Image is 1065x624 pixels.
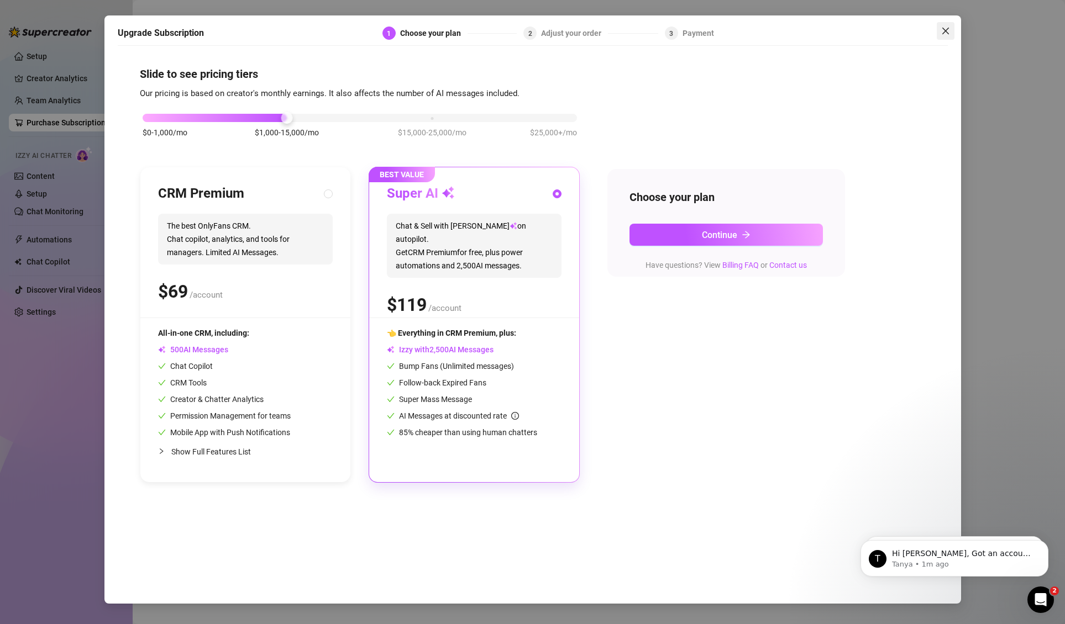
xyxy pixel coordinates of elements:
span: Show Full Features List [171,447,251,456]
span: /account [190,290,223,300]
h4: Slide to see pricing tiers [140,66,926,82]
span: info-circle [511,412,519,420]
span: Creator & Chatter Analytics [158,395,264,404]
span: close [941,27,950,35]
span: check [387,362,395,370]
span: Have questions? View or [646,261,807,269]
span: /account [428,303,461,313]
span: All-in-one CRM, including: [158,329,249,337]
h5: Upgrade Subscription [118,27,204,40]
span: 85% cheaper than using human chatters [387,428,537,437]
a: Contact us [769,261,807,269]
span: Mobile App with Push Notifications [158,428,290,437]
button: Close [937,22,954,40]
span: $1,000-15,000/mo [255,126,319,139]
span: check [158,412,166,420]
div: Adjust your order [541,27,608,40]
div: Payment [683,27,714,40]
span: Chat Copilot [158,362,213,371]
span: check [158,362,166,370]
span: check [158,379,166,387]
span: BEST VALUE [369,167,435,182]
span: 1 [387,30,391,38]
span: collapsed [158,448,165,454]
span: check [158,429,166,436]
span: $ [158,281,188,302]
span: Izzy with AI Messages [387,345,494,354]
span: Our pricing is based on creator's monthly earnings. It also affects the number of AI messages inc... [140,88,520,98]
span: $0-1,000/mo [143,126,187,139]
iframe: Intercom notifications message [844,517,1065,594]
span: check [387,412,395,420]
h3: CRM Premium [158,185,244,203]
span: 3 [669,30,673,38]
h4: Choose your plan [629,189,823,205]
span: Chat & Sell with [PERSON_NAME] on autopilot. Get CRM Premium for free, plus power automations and... [387,214,562,278]
span: Continue [702,230,737,240]
span: Close [937,27,954,35]
span: 2 [528,30,532,38]
h3: Super AI [387,185,455,203]
span: check [387,429,395,436]
a: Billing FAQ [722,261,759,269]
button: Continuearrow-right [629,224,823,246]
span: 👈 Everything in CRM Premium, plus: [387,329,516,337]
span: AI Messages [158,345,228,354]
span: 2 [1050,586,1059,595]
span: check [387,395,395,403]
span: check [387,379,395,387]
span: Follow-back Expired Fans [387,378,486,387]
iframe: Intercom live chat [1027,586,1054,613]
span: AI Messages at discounted rate [399,411,519,420]
span: CRM Tools [158,378,207,387]
div: Show Full Features List [158,438,333,464]
span: The best OnlyFans CRM. Chat copilot, analytics, and tools for managers. Limited AI Messages. [158,214,333,265]
span: arrow-right [742,230,751,239]
div: Choose your plan [400,27,468,40]
span: $15,000-25,000/mo [398,126,466,139]
span: Bump Fans (Unlimited messages) [387,362,514,371]
span: Permission Management for teams [158,411,291,420]
span: $25,000+/mo [530,126,577,139]
span: Super Mass Message [387,395,472,404]
span: check [158,395,166,403]
span: $ [387,294,427,315]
